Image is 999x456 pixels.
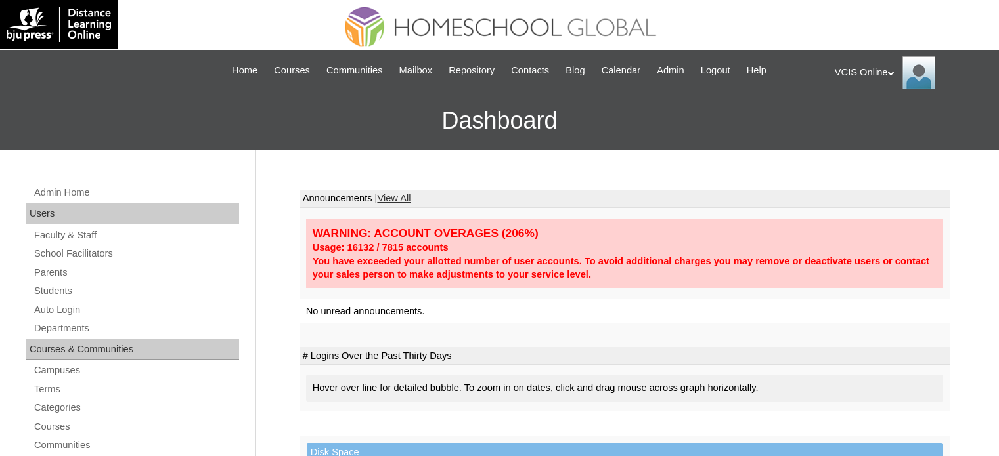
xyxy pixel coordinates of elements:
[694,63,737,78] a: Logout
[393,63,439,78] a: Mailbox
[225,63,264,78] a: Home
[701,63,730,78] span: Logout
[267,63,317,78] a: Courses
[300,347,950,365] td: # Logins Over the Past Thirty Days
[33,264,239,281] a: Parents
[33,437,239,453] a: Communities
[595,63,647,78] a: Calendar
[835,56,986,89] div: VCIS Online
[504,63,556,78] a: Contacts
[511,63,549,78] span: Contacts
[377,193,411,203] a: View All
[326,63,383,78] span: Communities
[747,63,766,78] span: Help
[26,339,239,360] div: Courses & Communities
[232,63,257,78] span: Home
[33,227,239,243] a: Faculty & Staff
[442,63,501,78] a: Repository
[313,242,449,253] strong: Usage: 16132 / 7815 accounts
[300,299,950,323] td: No unread announcements.
[559,63,591,78] a: Blog
[33,245,239,262] a: School Facilitators
[320,63,389,78] a: Communities
[7,91,992,150] h3: Dashboard
[313,226,937,241] div: WARNING: ACCOUNT OVERAGES (206%)
[33,419,239,435] a: Courses
[313,255,937,281] div: You have exceeded your allotted number of user accounts. To avoid additional charges you may remo...
[657,63,684,78] span: Admin
[274,63,310,78] span: Courses
[650,63,691,78] a: Admin
[33,362,239,379] a: Campuses
[33,302,239,318] a: Auto Login
[300,190,950,208] td: Announcements |
[26,203,239,224] div: Users
[33,283,239,299] a: Students
[306,375,943,402] div: Hover over line for detailed bubble. To zoom in on dates, click and drag mouse across graph horiz...
[602,63,640,78] span: Calendar
[33,320,239,337] a: Departments
[33,381,239,398] a: Terms
[7,7,111,42] img: logo-white.png
[740,63,773,78] a: Help
[33,184,239,201] a: Admin Home
[449,63,495,78] span: Repository
[33,400,239,416] a: Categories
[399,63,433,78] span: Mailbox
[566,63,585,78] span: Blog
[902,56,935,89] img: VCIS Online Admin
